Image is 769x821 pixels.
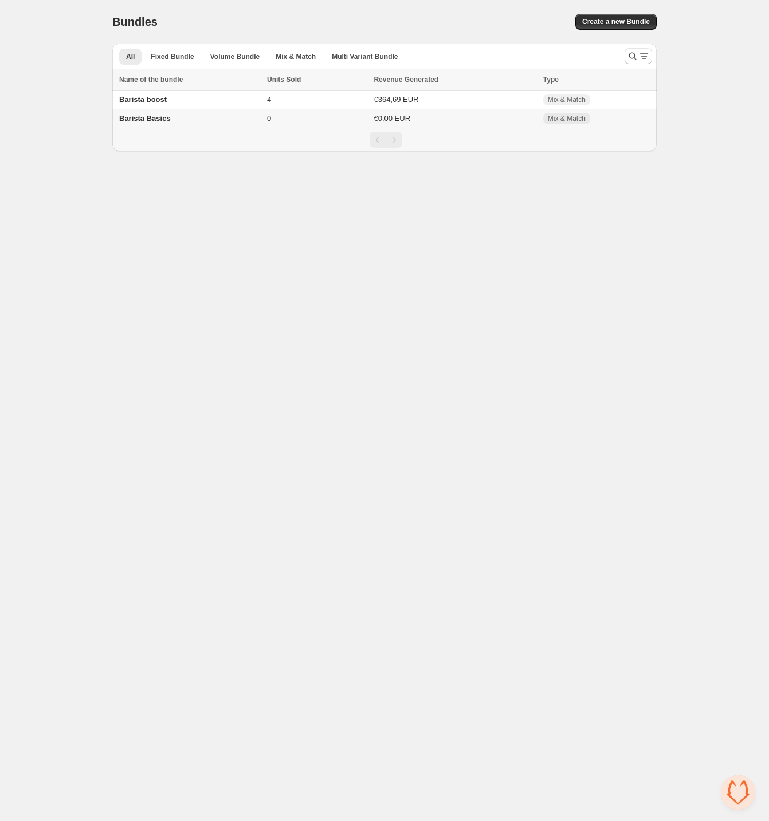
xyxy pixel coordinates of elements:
[119,74,260,85] div: Name of the bundle
[267,74,301,85] span: Units Sold
[374,74,438,85] span: Revenue Generated
[267,114,271,123] span: 0
[126,52,135,61] span: All
[374,114,410,123] span: €0,00 EUR
[210,52,260,61] span: Volume Bundle
[267,74,312,85] button: Units Sold
[119,95,167,104] span: Barista boost
[112,15,158,29] h1: Bundles
[112,128,657,151] nav: Pagination
[625,48,652,64] button: Search and filter results
[548,95,586,104] span: Mix & Match
[543,74,650,85] div: Type
[548,114,586,123] span: Mix & Match
[575,14,657,30] button: Create a new Bundle
[374,95,418,104] span: €364,69 EUR
[582,17,650,26] span: Create a new Bundle
[374,74,450,85] button: Revenue Generated
[151,52,194,61] span: Fixed Bundle
[267,95,271,104] span: 4
[276,52,316,61] span: Mix & Match
[332,52,398,61] span: Multi Variant Bundle
[119,114,171,123] span: Barista Basics
[721,775,755,810] div: Open de chat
